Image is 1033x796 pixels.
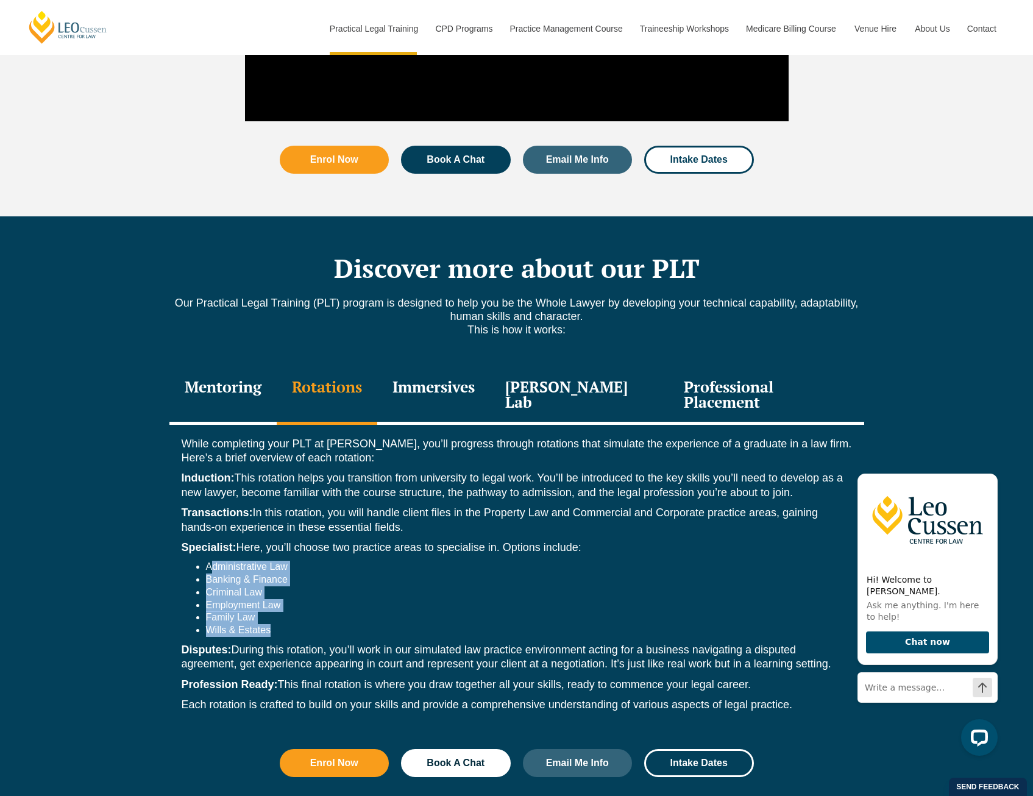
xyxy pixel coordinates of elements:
[310,758,358,768] span: Enrol Now
[427,758,485,768] span: Book A Chat
[182,437,852,466] p: While completing your PLT at [PERSON_NAME], you’ll progress through rotations that simulate the e...
[845,2,906,55] a: Venue Hire
[848,462,1003,766] iframe: LiveChat chat widget
[169,367,277,425] div: Mentoring
[182,678,852,692] p: This final rotation is where you draw together all your skills, ready to commence your legal career.
[321,2,427,55] a: Practical Legal Training
[501,2,631,55] a: Practice Management Course
[546,155,609,165] span: Email Me Info
[280,146,389,174] a: Enrol Now
[644,146,754,174] a: Intake Dates
[182,506,253,519] strong: Transactions:
[737,2,845,55] a: Medicare Billing Course
[377,367,490,425] div: Immersives
[670,758,728,768] span: Intake Dates
[670,155,728,165] span: Intake Dates
[169,253,864,283] h2: Discover more about our PLT
[182,678,278,691] strong: Profession Ready:
[206,624,852,637] li: Wills & Estates
[277,367,377,425] div: Rotations
[644,749,754,777] a: Intake Dates
[206,599,852,612] li: Employment Law
[523,146,633,174] a: Email Me Info
[182,506,852,535] p: In this rotation, you will handle client files in the Property Law and Commercial and Corporate p...
[182,644,232,656] strong: Disputes:
[206,561,852,574] li: Administrative Law
[182,643,852,672] p: During this rotation, you’ll work in our simulated law practice environment acting for a business...
[182,541,236,553] strong: Specialist:
[546,758,609,768] span: Email Me Info
[426,2,500,55] a: CPD Programs
[906,2,958,55] a: About Us
[310,155,358,165] span: Enrol Now
[958,2,1006,55] a: Contact
[523,749,633,777] a: Email Me Info
[490,367,669,425] div: [PERSON_NAME] Lab
[631,2,737,55] a: Traineeship Workshops
[206,574,852,586] li: Banking & Finance
[280,749,389,777] a: Enrol Now
[182,472,235,484] strong: Induction:
[206,586,852,599] li: Criminal Law
[182,471,852,500] p: This rotation helps you transition from university to legal work. You’ll be introduced to the key...
[401,749,511,777] a: Book A Chat
[206,611,852,624] li: Family Law
[401,146,511,174] a: Book A Chat
[169,296,864,336] p: Our Practical Legal Training (PLT) program is designed to help you be the Whole Lawyer by develop...
[182,698,852,712] p: Each rotation is crafted to build on your skills and provide a comprehensive understanding of var...
[27,10,108,44] a: [PERSON_NAME] Centre for Law
[182,541,852,555] p: Here, you’ll choose two practice areas to specialise in. Options include:
[669,367,864,425] div: Professional Placement
[427,155,485,165] span: Book A Chat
